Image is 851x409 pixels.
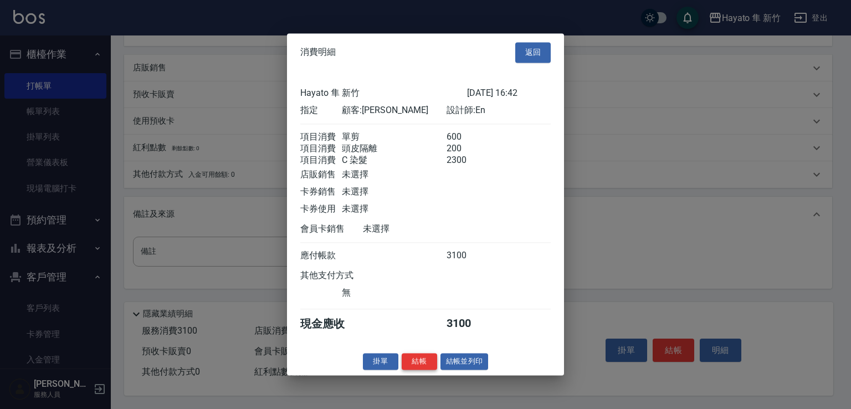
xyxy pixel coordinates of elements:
[447,250,488,262] div: 3100
[447,316,488,331] div: 3100
[402,353,437,370] button: 結帳
[300,143,342,155] div: 項目消費
[300,270,384,282] div: 其他支付方式
[300,47,336,58] span: 消費明細
[363,353,398,370] button: 掛單
[300,88,467,99] div: Hayato 隼 新竹
[300,169,342,181] div: 店販銷售
[447,105,551,116] div: 設計師: En
[300,316,363,331] div: 現金應收
[342,131,446,143] div: 單剪
[342,143,446,155] div: 頭皮隔離
[300,155,342,166] div: 項目消費
[342,105,446,116] div: 顧客: [PERSON_NAME]
[300,203,342,215] div: 卡券使用
[300,250,342,262] div: 應付帳款
[342,169,446,181] div: 未選擇
[363,223,467,235] div: 未選擇
[447,155,488,166] div: 2300
[447,143,488,155] div: 200
[342,287,446,299] div: 無
[300,105,342,116] div: 指定
[515,42,551,63] button: 返回
[300,186,342,198] div: 卡券銷售
[342,203,446,215] div: 未選擇
[342,186,446,198] div: 未選擇
[467,88,551,99] div: [DATE] 16:42
[300,131,342,143] div: 項目消費
[300,223,363,235] div: 會員卡銷售
[440,353,489,370] button: 結帳並列印
[447,131,488,143] div: 600
[342,155,446,166] div: C 染髮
